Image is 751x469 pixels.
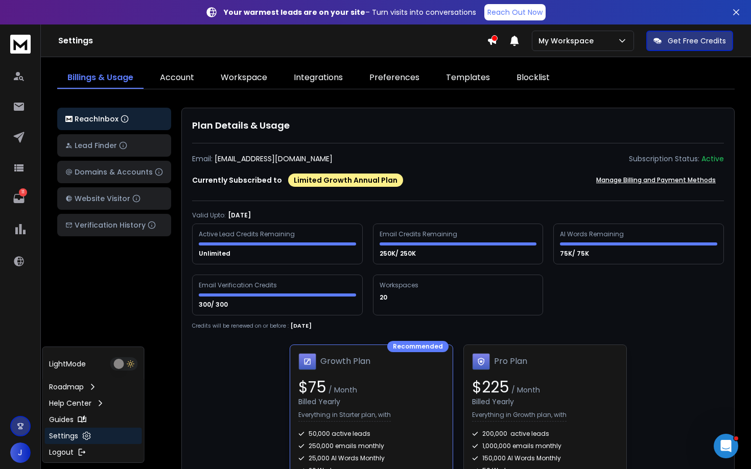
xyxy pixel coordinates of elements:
a: Billings & Usage [57,67,144,89]
button: Verification History [57,214,171,236]
p: [DATE] [228,211,251,219]
p: Valid Upto: [192,211,226,219]
a: Integrations [284,67,353,89]
div: Email Credits Remaining [380,230,459,238]
p: 75K/ 75K [560,250,591,258]
button: Lead Finder [57,134,171,157]
div: 250,000 emails monthly [298,442,444,450]
p: 11 [19,188,27,196]
img: Pro Plan icon [472,353,490,371]
a: 11 [9,188,29,209]
img: logo [65,116,73,122]
div: Active Lead Credits Remaining [199,230,296,238]
a: Guides [45,411,142,428]
p: Reach Out Now [487,7,543,17]
div: Active [701,154,724,164]
span: $ 225 [472,376,509,398]
p: Unlimited [199,250,232,258]
div: 50,000 active leads [298,430,444,438]
p: Credits will be renewed on or before : [192,322,289,330]
p: [DATE] [291,322,312,330]
button: ReachInbox [57,108,171,130]
span: $ 75 [298,376,326,398]
iframe: Intercom live chat [714,434,738,458]
span: / Month [326,385,357,395]
div: Limited Growth Annual Plan [288,174,403,187]
button: J [10,442,31,463]
p: Subscription Status: [629,154,699,164]
a: Settings [45,428,142,444]
div: 200,000 active leads [472,430,618,438]
p: Get Free Credits [668,36,726,46]
span: / Month [509,385,540,395]
p: Settings [49,431,78,441]
p: 20 [380,293,389,302]
p: 300/ 300 [199,301,229,309]
p: [EMAIL_ADDRESS][DOMAIN_NAME] [215,154,333,164]
div: Billed Yearly [472,397,618,407]
img: logo [10,35,31,54]
p: – Turn visits into conversations [224,7,476,17]
p: Light Mode [49,359,86,369]
a: Roadmap [45,379,142,395]
a: Reach Out Now [484,4,546,20]
a: Preferences [359,67,430,89]
p: Roadmap [49,382,84,392]
div: Recommended [387,341,449,352]
button: Website Visitor [57,187,171,210]
div: Email Verification Credits [199,281,278,289]
p: Logout [49,447,74,457]
p: Currently Subscribed to [192,175,282,185]
a: Help Center [45,395,142,411]
div: Billed Yearly [298,397,444,407]
h1: Growth Plan [320,355,370,367]
strong: Your warmest leads are on your site [224,7,365,17]
button: Domains & Accounts [57,161,171,183]
p: Guides [49,414,74,425]
a: Account [150,67,204,89]
div: AI Words Remaining [560,230,625,238]
p: Everything in Growth plan, with [472,411,567,422]
a: Templates [436,67,500,89]
p: Email: [192,154,213,164]
p: Help Center [49,398,91,408]
h1: Pro Plan [494,355,527,367]
p: My Workspace [538,36,598,46]
p: 250K/ 250K [380,250,417,258]
a: Blocklist [506,67,560,89]
h1: Settings [58,35,487,47]
img: Growth Plan icon [298,353,316,371]
div: 1,000,000 emails monthly [472,442,618,450]
h1: Plan Details & Usage [192,118,724,133]
div: 25,000 AI Words Monthly [298,454,444,462]
p: Manage Billing and Payment Methods [596,176,716,184]
button: Get Free Credits [646,31,733,51]
div: Workspaces [380,281,420,289]
div: 150,000 AI Words Monthly [472,454,618,462]
button: Manage Billing and Payment Methods [588,170,724,190]
a: Workspace [210,67,277,89]
p: Everything in Starter plan, with [298,411,391,422]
